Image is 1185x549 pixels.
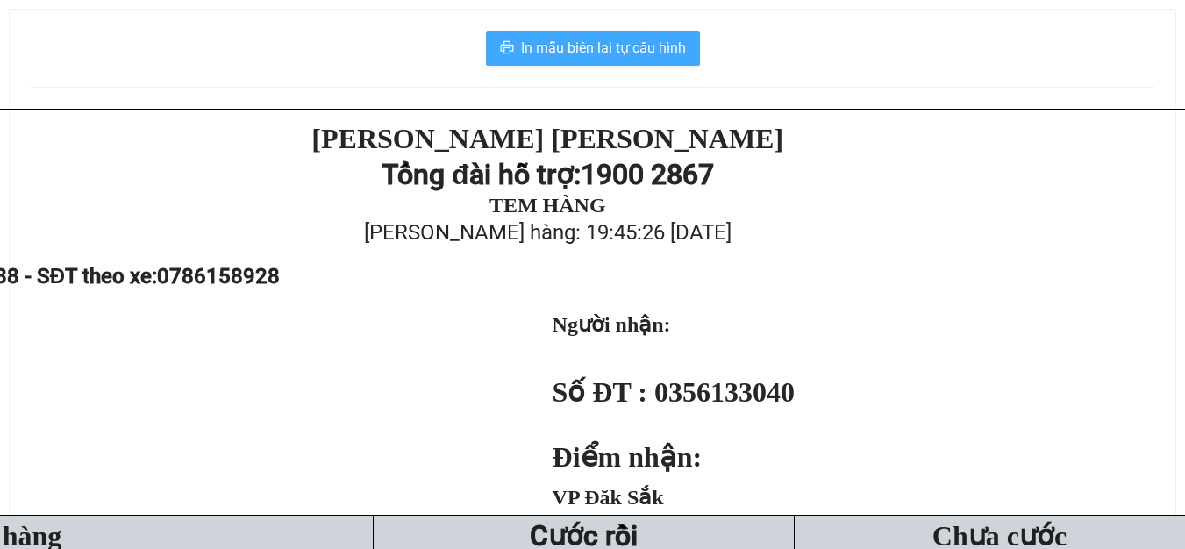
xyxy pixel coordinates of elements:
[157,264,280,289] span: 0786158928
[553,376,647,408] strong: Số ĐT :
[364,220,732,245] span: [PERSON_NAME] hàng: 19:45:26 [DATE]
[486,31,700,66] button: printerIn mẫu biên lai tự cấu hình
[382,158,581,191] strong: Tổng đài hỗ trợ:
[553,313,671,336] strong: Người nhận:
[489,194,606,217] strong: TEM HÀNG
[581,158,714,191] strong: 1900 2867
[521,37,686,59] span: In mẫu biên lai tự cấu hình
[654,376,795,408] span: 0356133040
[311,123,783,154] strong: [PERSON_NAME] [PERSON_NAME]
[500,40,514,57] span: printer
[553,441,703,473] strong: Điểm nhận:
[553,486,664,509] span: VP Đăk Sắk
